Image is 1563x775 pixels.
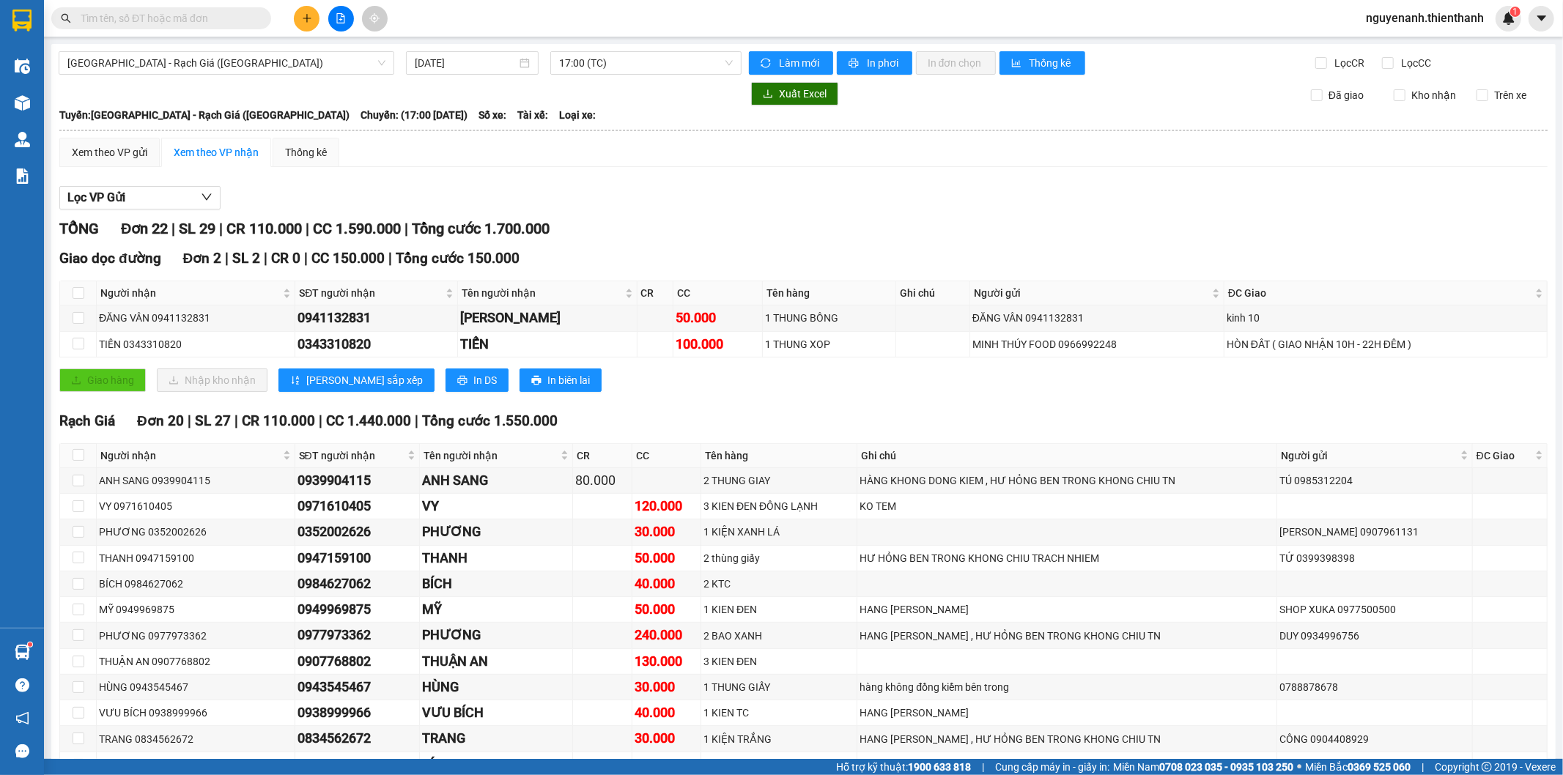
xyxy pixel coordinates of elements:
[422,677,570,697] div: HÙNG
[264,250,267,267] span: |
[188,412,191,429] span: |
[328,6,354,31] button: file-add
[295,597,420,623] td: 0949969875
[99,705,292,721] div: VƯU BÍCH 0938999966
[396,250,520,267] span: Tổng cước 150.000
[703,653,854,670] div: 3 KIEN ĐEN
[703,757,854,773] div: 1 KTC
[422,651,570,672] div: THUẬN AN
[1279,628,1470,644] div: DUY 0934996756
[298,599,417,620] div: 0949969875
[59,109,350,121] b: Tuyến: [GEOGRAPHIC_DATA] - Rạch Giá ([GEOGRAPHIC_DATA])
[1477,448,1532,464] span: ĐC Giao
[999,51,1085,75] button: bar-chartThống kê
[1227,336,1545,352] div: HÒN ĐẤT ( GIAO NHẬN 10H - 22H ĐÊM )
[72,144,147,160] div: Xem theo VP gửi
[1279,472,1470,489] div: TÚ 0985312204
[972,336,1222,352] div: MINH THÚY FOOD 0966992248
[1482,762,1492,772] span: copyright
[635,651,698,672] div: 130.000
[1279,550,1470,566] div: TỨ 0399398398
[99,550,292,566] div: THANH 0947159100
[99,757,292,773] div: BÍCH 0984627062
[99,601,292,618] div: MỸ 0949969875
[635,599,698,620] div: 50.000
[673,281,763,305] th: CC
[59,220,99,237] span: TỔNG
[422,548,570,568] div: THANH
[67,52,385,74] span: Sài Gòn - Rạch Giá (Hàng Hoá)
[860,472,1274,489] div: HÀNG KHONG DONG KIEM , HƯ HỎNG BEN TRONG KHONG CHIU TN
[369,13,380,23] span: aim
[1488,87,1532,103] span: Trên xe
[860,731,1274,747] div: HANG [PERSON_NAME] , HƯ HỎNG BEN TRONG KHONG CHIU TN
[171,220,175,237] span: |
[100,448,280,464] span: Người nhận
[174,144,259,160] div: Xem theo VP nhận
[422,470,570,491] div: ANH SANG
[99,576,292,592] div: BÍCH 0984627062
[278,368,435,392] button: sort-ascending[PERSON_NAME] sắp xếp
[1502,12,1515,25] img: icon-new-feature
[849,58,861,70] span: printer
[635,574,698,594] div: 40.000
[420,649,573,675] td: THUẬN AN
[295,726,420,752] td: 0834562672
[765,336,893,352] div: 1 THUNG XOP
[242,412,315,429] span: CR 110.000
[860,601,1274,618] div: HANG [PERSON_NAME]
[420,623,573,648] td: PHƯƠNG
[12,10,32,31] img: logo-vxr
[635,548,698,568] div: 50.000
[298,754,417,775] div: 0984627062
[420,571,573,597] td: BÍCH
[867,55,901,71] span: In phơi
[703,524,854,540] div: 1 KIỆN XANH LÁ
[290,375,300,387] span: sort-ascending
[59,250,161,267] span: Giao dọc đường
[232,250,260,267] span: SL 2
[157,368,267,392] button: downloadNhập kho nhận
[1279,731,1470,747] div: CÔNG 0904408929
[15,645,30,660] img: warehouse-icon
[99,653,292,670] div: THUẬN AN 0907768802
[763,281,896,305] th: Tên hàng
[1323,87,1370,103] span: Đã giao
[302,13,312,23] span: plus
[195,412,231,429] span: SL 27
[765,310,893,326] div: 1 THUNG BÔNG
[1529,6,1554,31] button: caret-down
[573,444,632,468] th: CR
[15,95,30,111] img: warehouse-icon
[703,628,854,644] div: 2 BAO XANH
[547,372,590,388] span: In biên lai
[298,625,417,645] div: 0977973362
[271,250,300,267] span: CR 0
[306,372,423,388] span: [PERSON_NAME] sắp xếp
[1405,87,1462,103] span: Kho nhận
[1279,524,1470,540] div: [PERSON_NAME] 0907961131
[298,522,417,542] div: 0352002626
[299,448,404,464] span: SĐT người nhận
[59,368,146,392] button: uploadGiao hàng
[763,89,773,100] span: download
[995,759,1109,775] span: Cung cấp máy in - giấy in:
[15,168,30,184] img: solution-icon
[295,623,420,648] td: 0977973362
[779,86,827,102] span: Xuất Excel
[422,702,570,723] div: VƯU BÍCH
[420,468,573,494] td: ANH SANG
[1422,759,1424,775] span: |
[415,55,517,71] input: 13/10/2025
[857,444,1277,468] th: Ghi chú
[420,546,573,571] td: THANH
[982,759,984,775] span: |
[860,679,1274,695] div: hàng không đồng kiểm bên trong
[15,744,29,758] span: message
[1279,601,1470,618] div: SHOP XUKA 0977500500
[1510,7,1520,17] sup: 1
[99,731,292,747] div: TRANG 0834562672
[531,375,542,387] span: printer
[28,642,32,647] sup: 1
[201,191,213,203] span: down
